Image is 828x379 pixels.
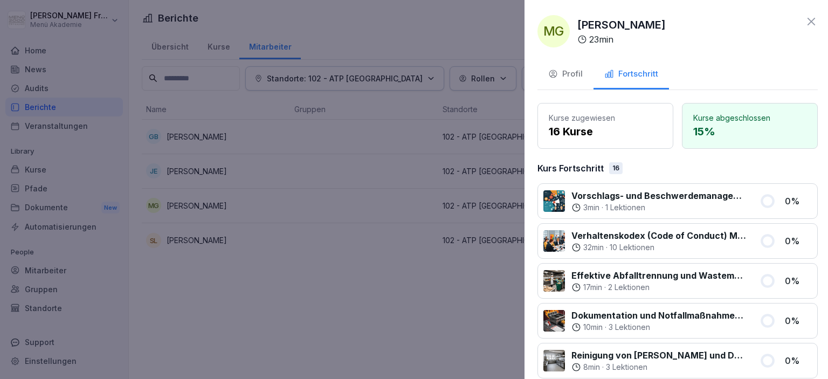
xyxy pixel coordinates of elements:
p: 0 % [785,235,812,247]
button: Fortschritt [594,60,669,89]
p: Kurse abgeschlossen [693,112,806,123]
div: MG [537,15,570,47]
div: Profil [548,68,583,80]
p: Vorschlags- und Beschwerdemanagement bei Menü 2000 [571,189,747,202]
p: 2 Lektionen [608,282,650,293]
p: Verhaltenskodex (Code of Conduct) Menü 2000 [571,229,747,242]
p: 8 min [583,362,600,373]
p: 3 min [583,202,599,213]
div: · [571,362,747,373]
div: · [571,282,747,293]
p: Dokumentation und Notfallmaßnahmen bei Fritteusen [571,309,747,322]
p: 17 min [583,282,602,293]
p: 0 % [785,274,812,287]
p: [PERSON_NAME] [577,17,666,33]
p: 0 % [785,354,812,367]
div: Fortschritt [604,68,658,80]
p: 10 Lektionen [610,242,654,253]
p: 16 Kurse [549,123,662,140]
p: Kurs Fortschritt [537,162,604,175]
div: · [571,242,747,253]
p: Kurse zugewiesen [549,112,662,123]
p: Effektive Abfalltrennung und Wastemanagement im Catering [571,269,747,282]
p: Reinigung von [PERSON_NAME] und Dunstabzugshauben [571,349,747,362]
p: 0 % [785,314,812,327]
p: 1 Lektionen [605,202,645,213]
p: 3 Lektionen [609,322,650,333]
p: 3 Lektionen [606,362,647,373]
div: · [571,202,747,213]
p: 10 min [583,322,603,333]
div: 16 [609,162,623,174]
div: · [571,322,747,333]
button: Profil [537,60,594,89]
p: 23 min [589,33,613,46]
p: 0 % [785,195,812,208]
p: 32 min [583,242,604,253]
p: 15 % [693,123,806,140]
